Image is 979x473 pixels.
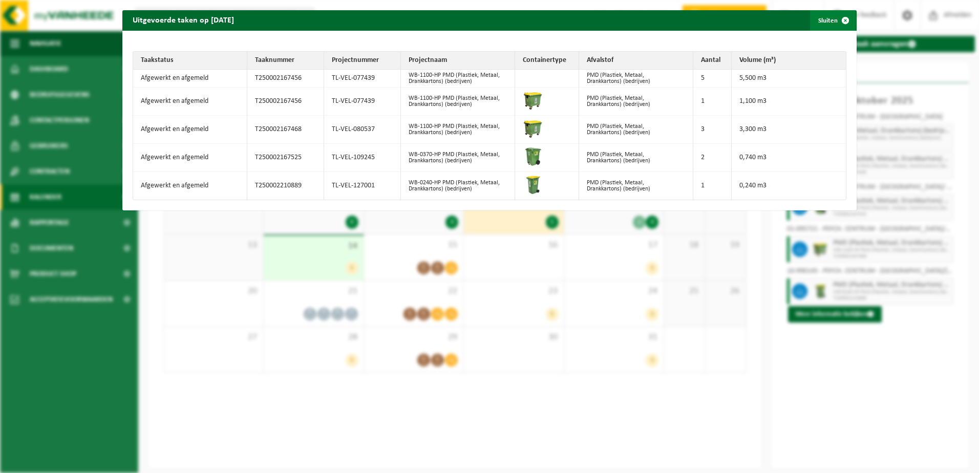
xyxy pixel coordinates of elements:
img: WB-0370-HPE-GN-51 [523,146,543,167]
td: WB-0240-HP PMD (Plastiek, Metaal, Drankkartons) (bedrijven) [401,172,515,200]
td: TL-VEL-109245 [324,144,401,172]
td: T250002210889 [247,172,324,200]
td: WB-1100-HP PMD (Plastiek, Metaal, Drankkartons) (bedrijven) [401,88,515,116]
td: 0,740 m3 [732,144,846,172]
h2: Uitgevoerde taken op [DATE] [122,10,244,30]
td: WB-1100-HP PMD (Plastiek, Metaal, Drankkartons) (bedrijven) [401,116,515,144]
td: 2 [693,144,732,172]
th: Aantal [693,52,732,70]
td: TL-VEL-077439 [324,70,401,88]
td: T250002167456 [247,70,324,88]
td: T250002167468 [247,116,324,144]
td: WB-0370-HP PMD (Plastiek, Metaal, Drankkartons) (bedrijven) [401,144,515,172]
td: 1 [693,172,732,200]
td: PMD (Plastiek, Metaal, Drankkartons) (bedrijven) [579,70,693,88]
th: Containertype [515,52,579,70]
button: Sluiten [810,10,856,31]
td: WB-1100-HP PMD (Plastiek, Metaal, Drankkartons) (bedrijven) [401,70,515,88]
td: PMD (Plastiek, Metaal, Drankkartons) (bedrijven) [579,116,693,144]
td: Afgewerkt en afgemeld [133,172,247,200]
td: Afgewerkt en afgemeld [133,116,247,144]
td: 1,100 m3 [732,88,846,116]
th: Projectnaam [401,52,515,70]
th: Taakstatus [133,52,247,70]
td: 3 [693,116,732,144]
td: PMD (Plastiek, Metaal, Drankkartons) (bedrijven) [579,88,693,116]
td: 5 [693,70,732,88]
td: T250002167456 [247,88,324,116]
th: Projectnummer [324,52,401,70]
td: 1 [693,88,732,116]
td: Afgewerkt en afgemeld [133,70,247,88]
td: TL-VEL-080537 [324,116,401,144]
img: WB-1100-HPE-GN-50 [523,118,543,139]
td: PMD (Plastiek, Metaal, Drankkartons) (bedrijven) [579,144,693,172]
th: Afvalstof [579,52,693,70]
td: Afgewerkt en afgemeld [133,144,247,172]
td: 0,240 m3 [732,172,846,200]
td: PMD (Plastiek, Metaal, Drankkartons) (bedrijven) [579,172,693,200]
td: Afgewerkt en afgemeld [133,88,247,116]
img: WB-0240-HPE-GN-50 [523,175,543,195]
th: Taaknummer [247,52,324,70]
img: WB-1100-HPE-GN-50 [523,90,543,111]
td: 5,500 m3 [732,70,846,88]
td: 3,300 m3 [732,116,846,144]
td: TL-VEL-077439 [324,88,401,116]
td: T250002167525 [247,144,324,172]
td: TL-VEL-127001 [324,172,401,200]
th: Volume (m³) [732,52,846,70]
